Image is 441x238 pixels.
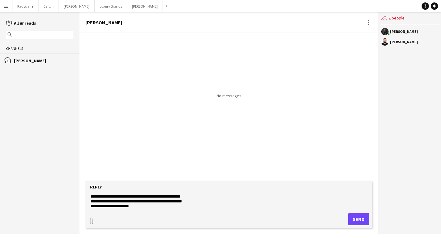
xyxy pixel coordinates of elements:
[348,213,369,225] button: Send
[390,40,418,44] div: [PERSON_NAME]
[90,184,102,190] label: Reply
[390,30,418,33] div: [PERSON_NAME]
[381,12,440,25] div: 2 people
[86,20,122,25] div: [PERSON_NAME]
[39,0,59,12] button: Caitlin
[217,93,241,98] p: No messages
[127,0,163,12] button: [PERSON_NAME]
[95,0,127,12] button: Luxury Brands
[59,0,95,12] button: [PERSON_NAME]
[14,58,73,64] div: [PERSON_NAME]
[6,20,36,26] a: All unreads
[12,0,39,12] button: Radouane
